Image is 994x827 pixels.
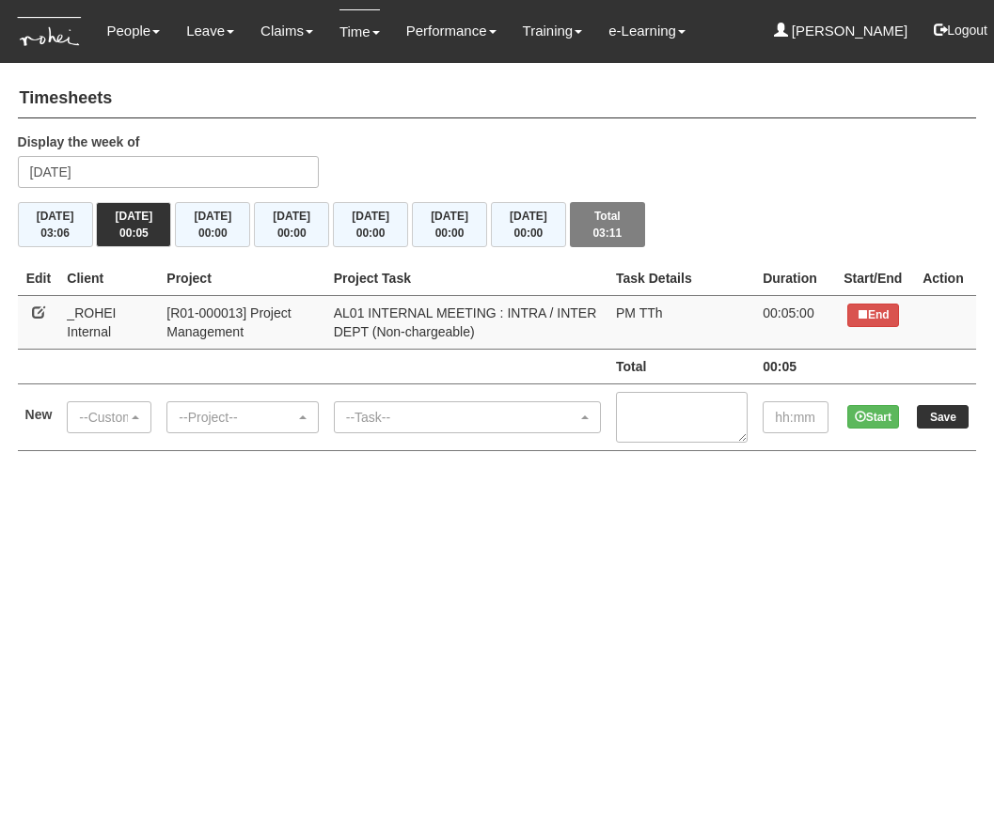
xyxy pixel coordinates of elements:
[592,226,622,240] span: 03:11
[435,226,465,240] span: 00:00
[79,408,128,427] div: --Customer--
[18,133,140,151] label: Display the week of
[186,9,234,53] a: Leave
[159,261,325,296] th: Project
[514,226,544,240] span: 00:00
[260,9,313,53] a: Claims
[491,202,566,247] button: [DATE]00:00
[909,261,976,296] th: Action
[608,261,755,296] th: Task Details
[25,405,53,424] label: New
[346,408,577,427] div: --Task--
[254,202,329,247] button: [DATE]00:00
[406,9,497,53] a: Performance
[119,226,149,240] span: 00:05
[570,202,645,247] button: Total03:11
[326,295,608,349] td: AL01 INTERNAL MEETING : INTRA / INTER DEPT (Non-chargeable)
[59,295,159,349] td: _ROHEI Internal
[198,226,228,240] span: 00:00
[18,80,977,118] h4: Timesheets
[334,401,601,433] button: --Task--
[326,261,608,296] th: Project Task
[333,202,408,247] button: [DATE]00:00
[608,9,686,53] a: e-Learning
[356,226,386,240] span: 00:00
[67,401,151,433] button: --Customer--
[59,261,159,296] th: Client
[18,202,977,247] div: Timesheet Week Summary
[616,359,646,374] b: Total
[763,401,828,433] input: hh:mm
[339,9,380,54] a: Time
[277,226,307,240] span: 00:00
[159,295,325,349] td: [R01-000013] Project Management
[755,295,836,349] td: 00:05:00
[40,226,70,240] span: 03:06
[18,202,93,247] button: [DATE]03:06
[412,202,487,247] button: [DATE]00:00
[755,261,836,296] th: Duration
[847,304,899,327] button: End
[175,202,250,247] button: [DATE]00:00
[836,261,909,296] th: Start/End
[18,261,60,296] th: Edit
[774,9,908,53] a: [PERSON_NAME]
[179,408,294,427] div: --Project--
[608,295,755,349] td: PM TTh
[96,202,171,247] button: [DATE]00:05
[847,405,899,429] button: Start
[166,401,318,433] button: --Project--
[106,9,160,53] a: People
[917,405,969,429] input: Save
[523,9,583,53] a: Training
[755,349,836,383] td: 00:05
